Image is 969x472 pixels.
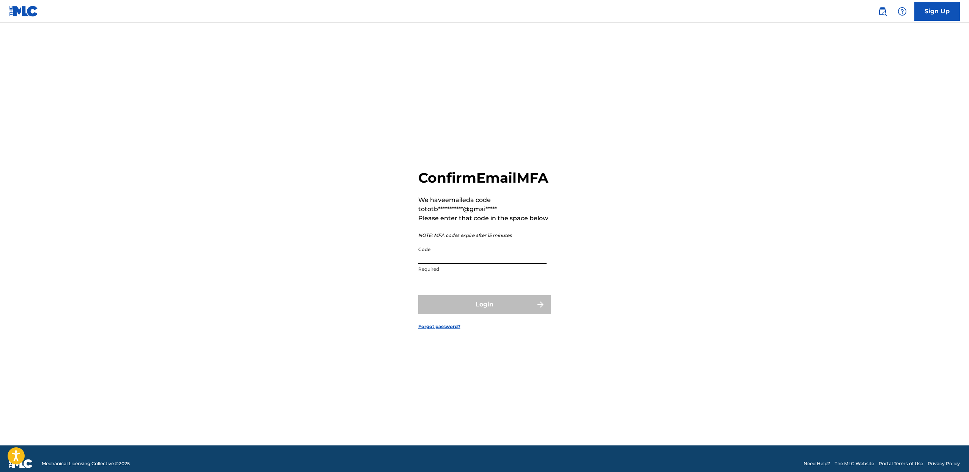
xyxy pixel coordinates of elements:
[418,323,460,330] a: Forgot password?
[895,4,910,19] div: Help
[878,7,887,16] img: search
[875,4,890,19] a: Public Search
[418,169,551,186] h2: Confirm Email MFA
[9,6,38,17] img: MLC Logo
[418,232,551,239] p: NOTE: MFA codes expire after 15 minutes
[9,459,33,468] img: logo
[928,460,960,467] a: Privacy Policy
[898,7,907,16] img: help
[835,460,874,467] a: The MLC Website
[914,2,960,21] a: Sign Up
[418,266,547,273] p: Required
[418,214,551,223] p: Please enter that code in the space below
[804,460,830,467] a: Need Help?
[42,460,130,467] span: Mechanical Licensing Collective © 2025
[879,460,923,467] a: Portal Terms of Use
